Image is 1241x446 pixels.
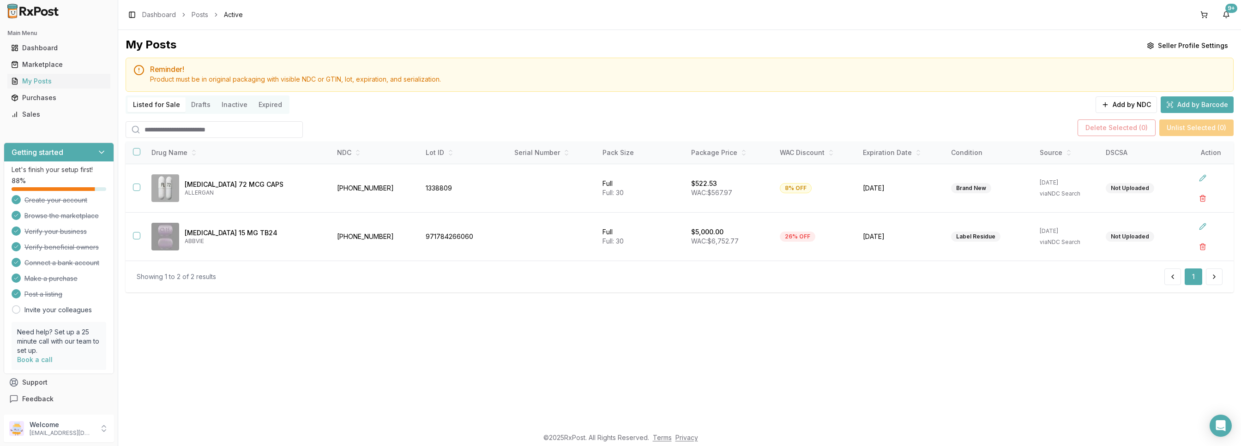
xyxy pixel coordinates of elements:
[863,232,940,241] span: [DATE]
[1040,148,1095,157] div: Source
[1210,415,1232,437] div: Open Intercom Messenger
[4,374,114,391] button: Support
[24,290,62,299] span: Post a listing
[30,420,94,429] p: Welcome
[24,196,87,205] span: Create your account
[1040,190,1095,197] p: via NDC Search
[24,211,99,220] span: Browse the marketplace
[24,243,99,252] span: Verify beneficial owners
[24,227,87,236] span: Verify your business
[12,147,63,158] h3: Getting started
[331,164,420,212] td: [PHONE_NUMBER]
[597,142,686,164] th: Pack Size
[7,106,110,123] a: Sales
[1161,96,1234,113] button: Add by Barcode
[4,4,63,18] img: RxPost Logo
[185,189,324,196] p: ALLERGAN
[224,10,243,19] span: Active
[691,237,739,245] span: WAC: $6,752.77
[185,238,324,245] p: ABBVIE
[192,10,208,19] a: Posts
[7,40,110,56] a: Dashboard
[253,97,288,112] button: Expired
[4,57,114,72] button: Marketplace
[1141,37,1234,54] button: Seller Profile Settings
[11,60,107,69] div: Marketplace
[337,148,415,157] div: NDC
[1225,4,1237,13] div: 9+
[946,142,1034,164] th: Condition
[7,89,110,106] a: Purchases
[1040,238,1095,246] p: via NDC Search
[4,90,114,105] button: Purchases
[691,189,732,196] span: WAC: $567.97
[30,429,94,437] p: [EMAIL_ADDRESS][DOMAIN_NAME]
[216,97,253,112] button: Inactive
[597,212,686,261] td: Full
[4,41,114,55] button: Dashboard
[11,77,107,86] div: My Posts
[780,232,815,242] div: 26% OFF
[1106,232,1154,242] div: Not Uploaded
[602,237,624,245] span: Full: 30
[24,305,92,315] a: Invite your colleagues
[11,43,107,53] div: Dashboard
[9,421,24,436] img: User avatar
[1194,170,1211,186] button: Edit
[127,97,186,112] button: Listed for Sale
[7,30,110,37] h2: Main Menu
[1185,268,1202,285] button: 1
[7,56,110,73] a: Marketplace
[1106,183,1154,193] div: Not Uploaded
[597,164,686,212] td: Full
[1194,218,1211,235] button: Edit
[1040,179,1095,186] p: [DATE]
[137,272,216,281] div: Showing 1 to 2 of 2 results
[691,227,723,237] p: $5,000.00
[1194,238,1211,255] button: Delete
[11,93,107,102] div: Purchases
[24,274,78,283] span: Make a purchase
[951,183,991,193] div: Brand New
[12,176,26,185] span: 88 %
[150,75,1226,84] div: Product must be in original packaging with visible NDC or GTIN, lot, expiration, and serialization.
[331,212,420,261] td: [PHONE_NUMBER]
[691,179,717,188] p: $522.53
[420,212,509,261] td: 971784266060
[1219,7,1234,22] button: 9+
[426,148,503,157] div: Lot ID
[420,164,509,212] td: 1338809
[1040,227,1095,235] p: [DATE]
[1100,142,1189,164] th: DSCSA
[126,37,176,54] div: My Posts
[951,232,1000,242] div: Label Residue
[151,174,179,202] img: Linzess 72 MCG CAPS
[1189,142,1234,164] th: Action
[863,184,940,193] span: [DATE]
[11,110,107,119] div: Sales
[142,10,243,19] nav: breadcrumb
[186,97,216,112] button: Drafts
[17,327,101,355] p: Need help? Set up a 25 minute call with our team to set up.
[602,189,624,196] span: Full: 30
[185,180,324,189] p: [MEDICAL_DATA] 72 MCG CAPS
[185,228,324,238] p: [MEDICAL_DATA] 15 MG TB24
[863,148,940,157] div: Expiration Date
[17,356,53,363] a: Book a call
[514,148,592,157] div: Serial Number
[4,74,114,89] button: My Posts
[142,10,176,19] a: Dashboard
[22,394,54,404] span: Feedback
[4,391,114,407] button: Feedback
[675,434,698,441] a: Privacy
[1096,96,1157,113] button: Add by NDC
[4,107,114,122] button: Sales
[1194,190,1211,207] button: Delete
[150,65,1226,73] h5: Reminder!
[780,183,812,193] div: 8% OFF
[7,73,110,89] a: My Posts
[780,148,852,157] div: WAC Discount
[12,165,106,174] p: Let's finish your setup first!
[24,258,99,268] span: Connect a bank account
[151,148,324,157] div: Drug Name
